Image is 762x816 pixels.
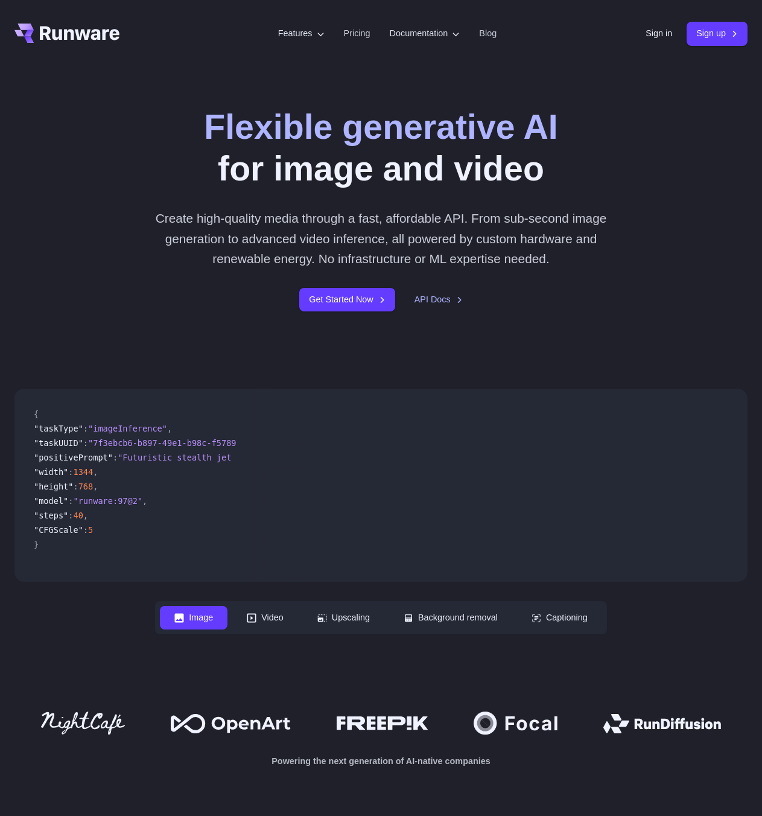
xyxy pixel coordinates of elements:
[34,511,68,520] span: "steps"
[160,606,227,630] button: Image
[34,482,73,491] span: "height"
[34,438,83,448] span: "taskUUID"
[34,525,83,535] span: "CFGScale"
[83,511,88,520] span: ,
[414,293,463,307] a: API Docs
[34,540,39,549] span: }
[83,424,88,433] span: :
[73,496,142,506] span: "runware:97@2"
[88,424,167,433] span: "imageInference"
[14,754,748,768] p: Powering the next generation of AI-native companies
[646,27,672,40] a: Sign in
[68,467,73,477] span: :
[34,409,39,419] span: {
[142,496,147,506] span: ,
[204,107,558,146] strong: Flexible generative AI
[68,511,73,520] span: :
[167,424,172,433] span: ,
[68,496,73,506] span: :
[118,453,567,462] span: "Futuristic stealth jet streaking through a neon-lit cityscape with glowing purple exhaust"
[34,453,113,462] span: "positivePrompt"
[204,106,558,189] h1: for image and video
[14,24,119,43] a: Go to /
[93,467,98,477] span: ,
[232,606,298,630] button: Video
[344,27,370,40] a: Pricing
[93,482,98,491] span: ,
[389,606,512,630] button: Background removal
[299,288,395,311] a: Get Started Now
[34,424,83,433] span: "taskType"
[88,525,93,535] span: 5
[73,511,83,520] span: 40
[73,482,78,491] span: :
[147,208,616,269] p: Create high-quality media through a fast, affordable API. From sub-second image generation to adv...
[390,27,460,40] label: Documentation
[88,438,276,448] span: "7f3ebcb6-b897-49e1-b98c-f5789d2d40d7"
[517,606,602,630] button: Captioning
[83,525,88,535] span: :
[34,496,68,506] span: "model"
[278,27,325,40] label: Features
[113,453,118,462] span: :
[73,467,93,477] span: 1344
[83,438,88,448] span: :
[34,467,68,477] span: "width"
[687,22,748,45] a: Sign up
[303,606,384,630] button: Upscaling
[78,482,94,491] span: 768
[479,27,497,40] a: Blog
